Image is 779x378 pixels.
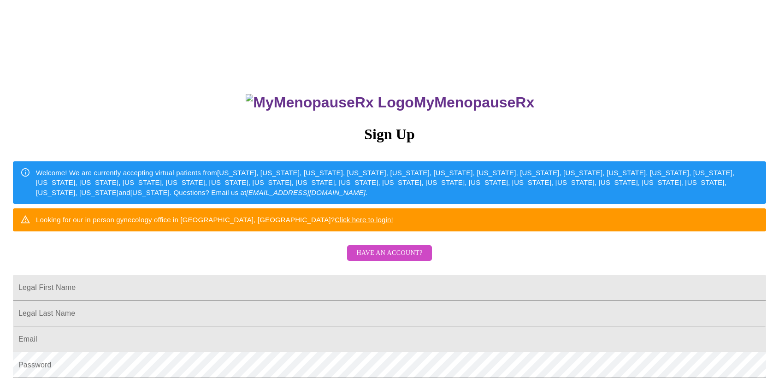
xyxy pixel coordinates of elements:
[14,94,767,111] h3: MyMenopauseRx
[347,245,431,261] button: Have an account?
[246,189,366,196] em: [EMAIL_ADDRESS][DOMAIN_NAME]
[36,164,759,201] div: Welcome! We are currently accepting virtual patients from [US_STATE], [US_STATE], [US_STATE], [US...
[356,248,422,259] span: Have an account?
[246,94,413,111] img: MyMenopauseRx Logo
[13,126,766,143] h3: Sign Up
[335,216,393,224] a: Click here to login!
[36,211,393,228] div: Looking for our in person gynecology office in [GEOGRAPHIC_DATA], [GEOGRAPHIC_DATA]?
[345,255,434,263] a: Have an account?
